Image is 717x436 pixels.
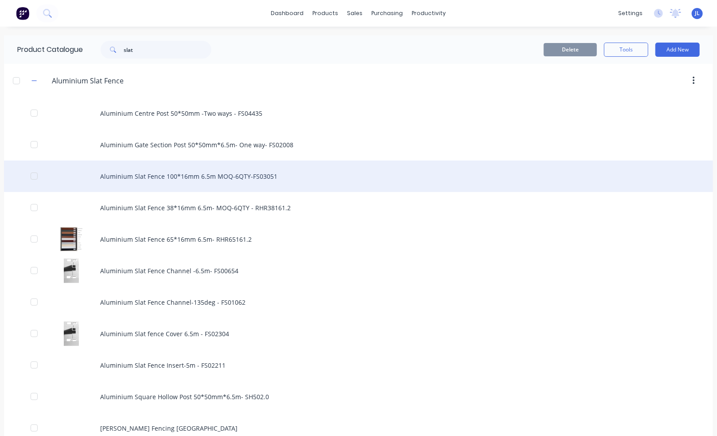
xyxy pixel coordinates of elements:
[408,7,451,20] div: productivity
[4,381,713,412] div: Aluminium Square Hollow Post 50*50mm*6.5m- SH502.0
[16,7,29,20] img: Factory
[4,224,713,255] div: Aluminium Slat Fence 65*16mm 6.5m- RHR65161.2Aluminium Slat Fence 65*16mm 6.5m- RHR65161.2
[4,129,713,161] div: Aluminium Gate Section Post 50*50mm*6.5m- One way- FS02008
[52,75,157,86] input: Enter category name
[604,43,648,57] button: Tools
[4,255,713,287] div: Aluminium Slat Fence Channel -6.5m- FS00654Aluminium Slat Fence Channel -6.5m- FS00654
[544,43,597,56] button: Delete
[614,7,647,20] div: settings
[4,161,713,192] div: Aluminium Slat Fence 100*16mm 6.5m MOQ-6QTY-FS03051
[695,9,700,17] span: JL
[4,350,713,381] div: Aluminium Slat Fence Insert-5m - FS02211
[267,7,308,20] a: dashboard
[4,35,83,64] div: Product Catalogue
[124,41,211,59] input: Search...
[4,318,713,350] div: Aluminium Slat fence Cover 6.5m - FS02304Aluminium Slat fence Cover 6.5m - FS02304
[4,192,713,224] div: Aluminium Slat Fence 38*16mm 6.5m- MOQ-6QTY - RHR38161.2
[308,7,343,20] div: products
[4,287,713,318] div: Aluminium Slat Fence Channel-135deg - FS01062
[655,43,700,57] button: Add New
[367,7,408,20] div: purchasing
[4,98,713,129] div: Aluminium Centre Post 50*50mm -Two ways - FS04435
[343,7,367,20] div: sales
